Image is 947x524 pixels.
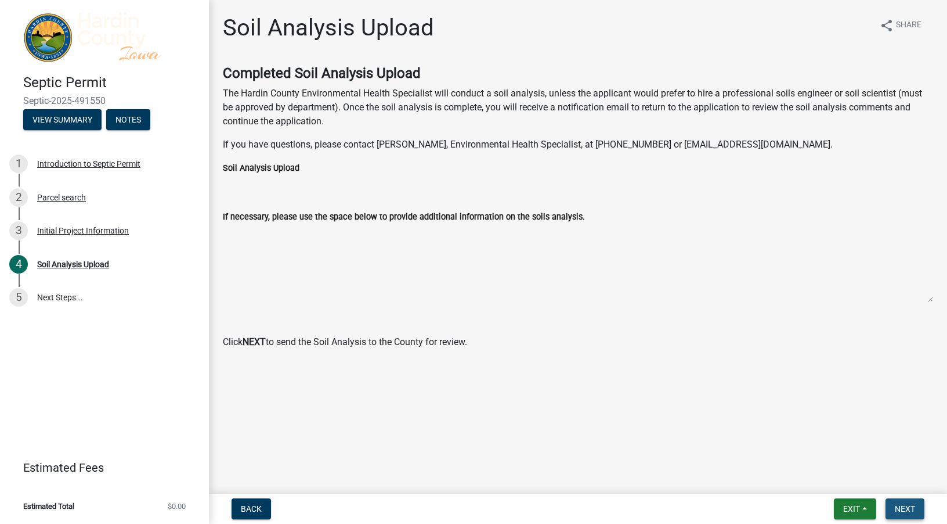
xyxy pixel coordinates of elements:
[880,19,894,33] i: share
[9,188,28,207] div: 2
[243,336,266,347] strong: NEXT
[37,193,86,202] div: Parcel search
[895,504,915,514] span: Next
[168,503,186,510] span: $0.00
[106,109,150,130] button: Notes
[9,456,190,479] a: Estimated Fees
[843,504,860,514] span: Exit
[885,498,924,519] button: Next
[223,164,299,173] label: Soil Analysis Upload
[834,498,876,519] button: Exit
[23,74,200,91] h4: Septic Permit
[106,116,150,125] wm-modal-confirm: Notes
[9,155,28,173] div: 1
[223,213,585,221] label: If necessary, please use the space below to provide additional information on the soils analysis.
[37,160,140,168] div: Introduction to Septic Permit
[9,221,28,240] div: 3
[23,116,102,125] wm-modal-confirm: Summary
[223,65,421,81] strong: Completed Soil Analysis Upload
[232,498,271,519] button: Back
[9,288,28,307] div: 5
[9,255,28,274] div: 4
[37,260,109,268] div: Soil Analysis Upload
[223,138,933,152] p: If you have questions, please contact [PERSON_NAME], Environmental Health Specialist, at [PHONE_N...
[870,14,931,37] button: shareShare
[896,19,921,33] span: Share
[223,335,933,349] p: Click to send the Soil Analysis to the County for review.
[23,95,186,106] span: Septic-2025-491550
[23,503,74,510] span: Estimated Total
[241,504,262,514] span: Back
[223,87,933,128] p: The Hardin County Environmental Health Specialist will conduct a soil analysis, unless the applic...
[223,14,434,42] h1: Soil Analysis Upload
[23,109,102,130] button: View Summary
[37,227,129,235] div: Initial Project Information
[23,12,190,62] img: Hardin County, Iowa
